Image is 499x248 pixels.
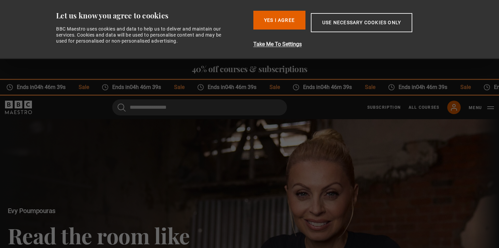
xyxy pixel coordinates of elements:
[56,11,248,20] div: Let us know you agree to cookies
[5,101,32,114] svg: BBC Maestro
[395,83,454,91] span: Ends in
[204,83,263,91] span: Ends in
[167,83,191,91] span: Sale
[263,83,286,91] span: Sale
[56,26,229,44] div: BBC Maestro uses cookies and data to help us to deliver and maintain our services. Cookies and da...
[225,84,256,90] time: 04h 46m 39s
[13,83,72,91] span: Ends in
[8,207,200,215] h2: Evy Poumpouras
[112,99,287,115] input: Search
[109,83,167,91] span: Ends in
[367,104,401,110] a: Subscription
[311,13,412,32] button: Use necessary cookies only
[118,103,126,111] button: Submit the search query
[130,84,161,90] time: 04h 46m 39s
[416,84,447,90] time: 04h 46m 39s
[253,11,305,30] button: Yes I Agree
[299,83,358,91] span: Ends in
[321,84,352,90] time: 04h 46m 39s
[34,84,66,90] time: 04h 46m 39s
[469,104,494,111] button: Toggle navigation
[358,83,381,91] span: Sale
[253,40,448,48] button: Take Me To Settings
[409,104,439,110] a: All Courses
[454,83,477,91] span: Sale
[72,83,95,91] span: Sale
